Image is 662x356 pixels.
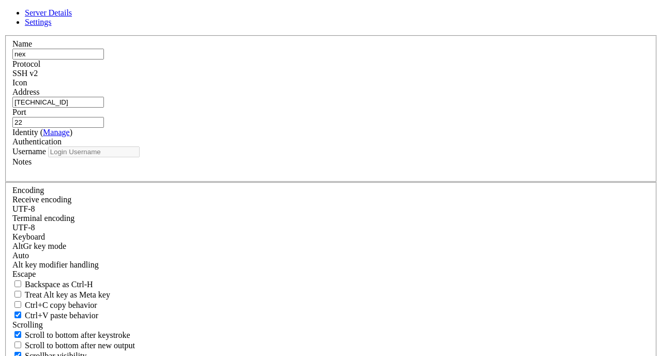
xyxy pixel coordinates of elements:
span: Ctrl+C copy behavior [25,301,97,309]
span: Scroll to bottom after keystroke [25,331,130,339]
label: The default terminal encoding. ISO-2022 enables character map translations (like graphics maps). ... [12,214,74,222]
div: SSH v2 [12,69,650,78]
span: Ctrl+V paste behavior [25,311,98,320]
input: Scroll to bottom after keystroke [14,331,21,338]
label: Whether to scroll to the bottom on any keystroke. [12,331,130,339]
label: Name [12,39,32,48]
span: UTF-8 [12,223,35,232]
label: Encoding [12,186,44,195]
label: Notes [12,157,32,166]
label: Ctrl-C copies if true, send ^C to host if false. Ctrl-Shift-C sends ^C to host if true, copies if... [12,301,97,309]
span: Auto [12,251,29,260]
a: Manage [43,128,70,137]
span: Scroll to bottom after new output [25,341,135,350]
span: UTF-8 [12,204,35,213]
a: Server Details [25,8,72,17]
label: Set the expected encoding for data received from the host. If the encodings do not match, visual ... [12,242,66,250]
label: Icon [12,78,27,87]
label: Username [12,147,46,156]
a: Settings [25,18,52,26]
label: Set the expected encoding for data received from the host. If the encodings do not match, visual ... [12,195,71,204]
label: Controls how the Alt key is handled. Escape: Send an ESC prefix. 8-Bit: Add 128 to the typed char... [12,260,99,269]
input: Port Number [12,117,104,128]
span: SSH v2 [12,69,38,78]
label: Keyboard [12,232,45,241]
label: Ctrl+V pastes if true, sends ^V to host if false. Ctrl+Shift+V sends ^V to host if true, pastes i... [12,311,98,320]
span: Treat Alt key as Meta key [25,290,110,299]
label: Whether the Alt key acts as a Meta key or as a distinct Alt key. [12,290,110,299]
span: Backspace as Ctrl-H [25,280,93,289]
input: Scroll to bottom after new output [14,342,21,348]
input: Ctrl+V paste behavior [14,311,21,318]
label: If true, the backspace should send BS ('\x08', aka ^H). Otherwise the backspace key should send '... [12,280,93,289]
input: Treat Alt key as Meta key [14,291,21,298]
label: Protocol [12,60,40,68]
div: UTF-8 [12,223,650,232]
input: Login Username [48,146,140,157]
span: ( ) [40,128,72,137]
label: Scrolling [12,320,43,329]
label: Address [12,87,39,96]
label: Authentication [12,137,62,146]
label: Identity [12,128,72,137]
input: Ctrl+C copy behavior [14,301,21,308]
label: Scroll to bottom after new output. [12,341,135,350]
div: Auto [12,251,650,260]
label: Port [12,108,26,116]
input: Host Name or IP [12,97,104,108]
input: Backspace as Ctrl-H [14,280,21,287]
div: Escape [12,270,650,279]
input: Server Name [12,49,104,60]
span: Escape [12,270,36,278]
div: UTF-8 [12,204,650,214]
